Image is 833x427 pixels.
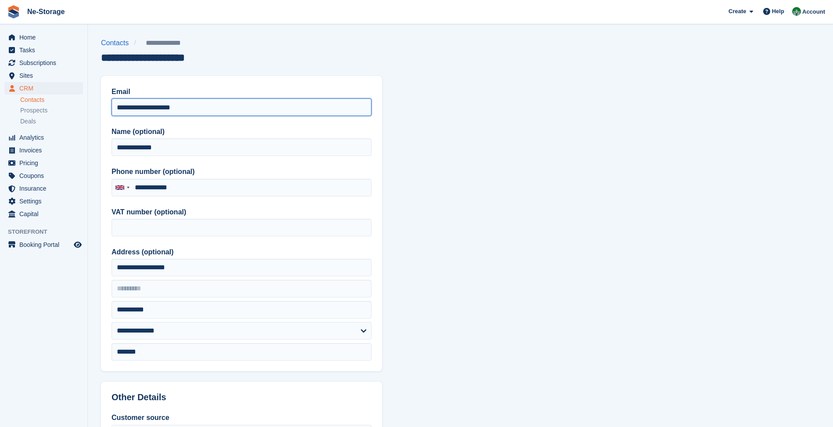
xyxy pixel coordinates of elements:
[4,170,83,182] a: menu
[101,38,134,48] a: Contacts
[8,228,87,236] span: Storefront
[4,208,83,220] a: menu
[4,44,83,56] a: menu
[19,157,72,169] span: Pricing
[112,87,371,97] label: Email
[20,106,47,115] span: Prospects
[728,7,746,16] span: Create
[20,117,83,126] a: Deals
[112,207,371,217] label: VAT number (optional)
[101,38,206,48] nav: breadcrumbs
[802,7,825,16] span: Account
[112,247,371,257] label: Address (optional)
[72,239,83,250] a: Preview store
[19,170,72,182] span: Coupons
[112,413,371,423] label: Customer source
[19,144,72,156] span: Invoices
[4,57,83,69] a: menu
[20,106,83,115] a: Prospects
[112,179,132,196] div: United Kingdom: +44
[792,7,801,16] img: Charlotte Nesbitt
[19,208,72,220] span: Capital
[4,69,83,82] a: menu
[19,239,72,251] span: Booking Portal
[4,144,83,156] a: menu
[4,131,83,144] a: menu
[4,182,83,195] a: menu
[4,82,83,94] a: menu
[19,82,72,94] span: CRM
[4,31,83,43] a: menu
[7,5,20,18] img: stora-icon-8386f47178a22dfd0bd8f6a31ec36ba5ce8667c1dd55bd0f319d3a0aa187defe.svg
[4,239,83,251] a: menu
[112,166,371,177] label: Phone number (optional)
[772,7,784,16] span: Help
[19,44,72,56] span: Tasks
[112,392,371,402] h2: Other Details
[4,157,83,169] a: menu
[19,69,72,82] span: Sites
[20,96,83,104] a: Contacts
[112,127,371,137] label: Name (optional)
[19,131,72,144] span: Analytics
[19,57,72,69] span: Subscriptions
[19,31,72,43] span: Home
[19,182,72,195] span: Insurance
[19,195,72,207] span: Settings
[4,195,83,207] a: menu
[20,117,36,126] span: Deals
[24,4,68,19] a: Ne-Storage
